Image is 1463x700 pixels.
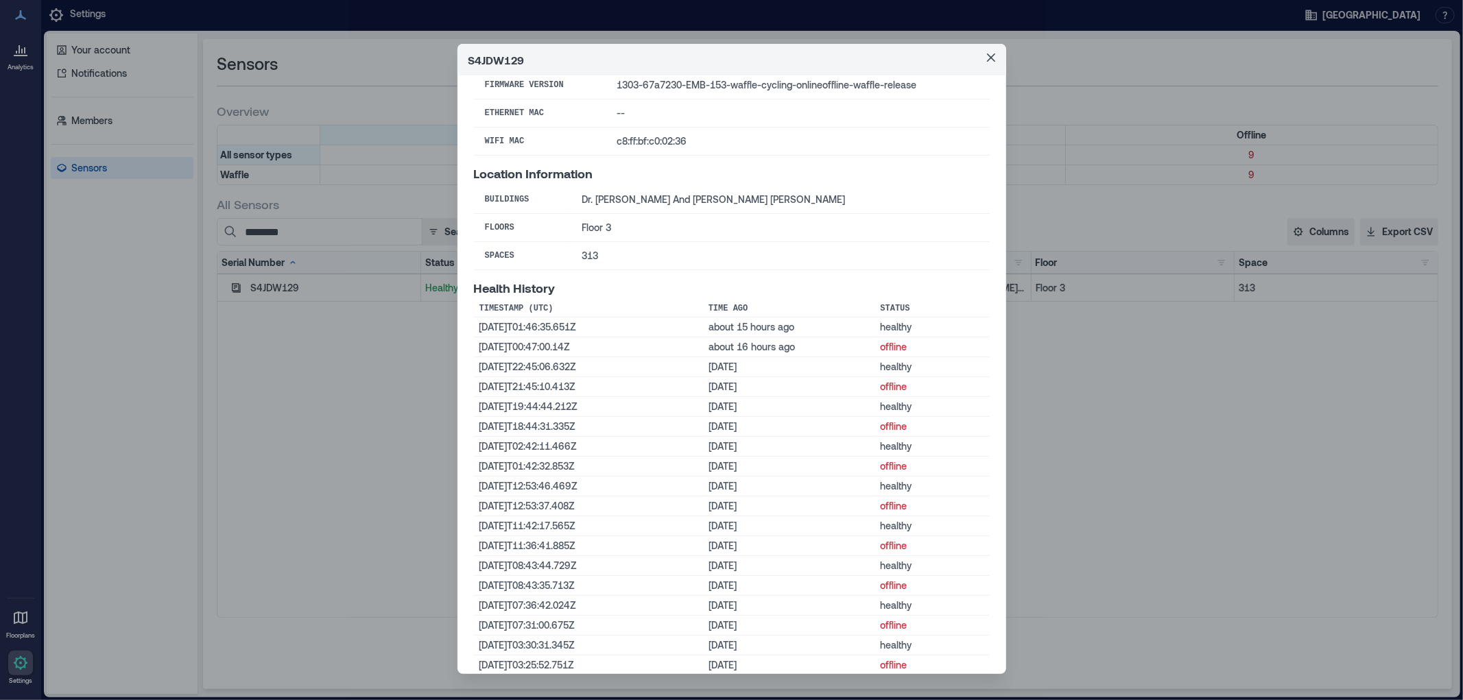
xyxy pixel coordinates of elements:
[474,397,703,417] td: [DATE]T19:44:44.212Z
[474,317,703,337] td: [DATE]T01:46:35.651Z
[474,576,703,596] td: [DATE]T08:43:35.713Z
[474,496,703,516] td: [DATE]T12:53:37.408Z
[474,476,703,496] td: [DATE]T12:53:46.469Z
[571,214,989,242] td: Floor 3
[703,377,875,397] td: [DATE]
[703,496,875,516] td: [DATE]
[571,186,989,214] td: Dr. [PERSON_NAME] And [PERSON_NAME] [PERSON_NAME]
[474,636,703,655] td: [DATE]T03:30:31.345Z
[703,476,875,496] td: [DATE]
[474,536,703,556] td: [DATE]T11:36:41.885Z
[703,516,875,536] td: [DATE]
[606,71,989,99] td: 1303-67a7230-EMB-153-waffle-cycling-onlineoffline-waffle-release
[980,47,1002,69] button: Close
[474,437,703,457] td: [DATE]T02:42:11.466Z
[474,596,703,616] td: [DATE]T07:36:42.024Z
[474,516,703,536] td: [DATE]T11:42:17.565Z
[875,300,989,317] th: Status
[703,616,875,636] td: [DATE]
[875,655,989,675] td: offline
[474,616,703,636] td: [DATE]T07:31:00.675Z
[474,214,571,242] th: Floors
[571,242,989,270] td: 313
[703,357,875,377] td: [DATE]
[474,300,703,317] th: Timestamp (UTC)
[474,556,703,576] td: [DATE]T08:43:44.729Z
[875,536,989,556] td: offline
[474,655,703,675] td: [DATE]T03:25:52.751Z
[474,167,990,180] p: Location Information
[875,437,989,457] td: healthy
[474,281,990,295] p: Health History
[703,437,875,457] td: [DATE]
[875,317,989,337] td: healthy
[474,457,703,476] td: [DATE]T01:42:32.853Z
[875,377,989,397] td: offline
[703,300,875,317] th: Time Ago
[703,536,875,556] td: [DATE]
[703,556,875,576] td: [DATE]
[875,636,989,655] td: healthy
[875,357,989,377] td: healthy
[474,377,703,397] td: [DATE]T21:45:10.413Z
[703,397,875,417] td: [DATE]
[875,616,989,636] td: offline
[457,44,1006,75] header: S4JDW129
[875,496,989,516] td: offline
[875,397,989,417] td: healthy
[474,337,703,357] td: [DATE]T00:47:00.14Z
[474,128,606,156] th: WiFi MAC
[875,337,989,357] td: offline
[606,99,989,128] td: --
[703,576,875,596] td: [DATE]
[474,417,703,437] td: [DATE]T18:44:31.335Z
[875,476,989,496] td: healthy
[875,417,989,437] td: offline
[703,417,875,437] td: [DATE]
[606,128,989,156] td: c8:ff:bf:c0:02:36
[703,337,875,357] td: about 16 hours ago
[875,596,989,616] td: healthy
[703,655,875,675] td: [DATE]
[875,457,989,476] td: offline
[474,186,571,214] th: Buildings
[703,457,875,476] td: [DATE]
[875,556,989,576] td: healthy
[474,242,571,270] th: Spaces
[703,317,875,337] td: about 15 hours ago
[875,516,989,536] td: healthy
[474,71,606,99] th: Firmware Version
[703,596,875,616] td: [DATE]
[474,357,703,377] td: [DATE]T22:45:06.632Z
[703,636,875,655] td: [DATE]
[875,576,989,596] td: offline
[474,99,606,128] th: Ethernet MAC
